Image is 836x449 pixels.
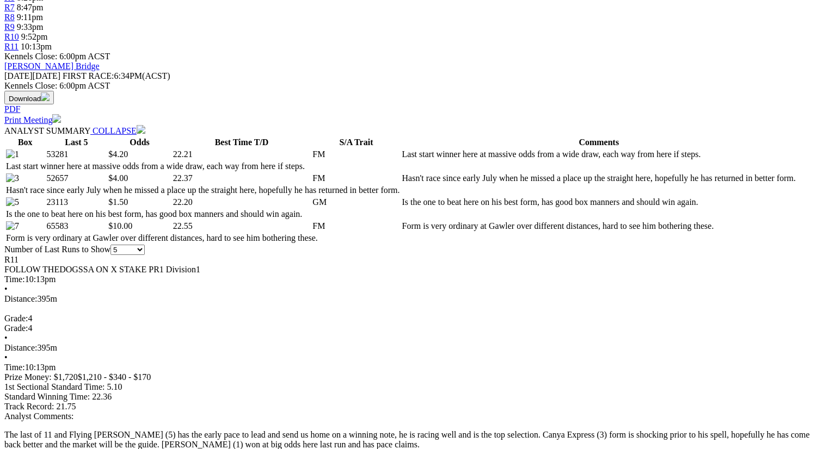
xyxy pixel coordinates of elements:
td: FM [312,221,400,232]
span: $10.00 [108,221,132,230]
th: Box [5,137,45,148]
span: • [4,353,8,362]
span: 9:52pm [21,32,48,41]
span: • [4,333,8,342]
td: 65583 [46,221,107,232]
img: chevron-down-white.svg [137,125,145,134]
span: 10:13pm [21,42,52,51]
a: R9 [4,22,15,32]
td: 22.20 [173,197,311,208]
td: 22.37 [173,173,311,184]
span: • [4,284,8,294]
td: Hasn't race since early July when he missed a place up the straight here, hopefully he has return... [402,173,797,184]
span: FIRST RACE: [63,71,114,80]
span: 21.75 [56,402,76,411]
span: [DATE] [4,71,60,80]
td: Last start winner here at massive odds from a wide draw, each way from here if steps. [5,161,401,172]
span: $1,210 - $340 - $170 [78,372,151,382]
span: 9:11pm [17,13,43,22]
span: $1.50 [108,197,128,207]
div: 395m [4,343,823,353]
span: R11 [4,255,19,264]
img: 7 [6,221,19,231]
span: 22.36 [92,392,112,401]
span: $4.00 [108,173,128,183]
div: Number of Last Runs to Show [4,245,823,255]
span: 9:33pm [17,22,44,32]
div: 395m [4,294,823,304]
a: [PERSON_NAME] Bridge [4,61,100,71]
td: Form is very ordinary at Gawler over different distances, hard to see him bothering these. [5,233,401,244]
a: R7 [4,3,15,12]
td: 22.55 [173,221,311,232]
span: Analyst Comments: [4,411,74,421]
button: Download [4,91,54,104]
span: COLLAPSE [93,126,137,135]
td: 52657 [46,173,107,184]
a: COLLAPSE [90,126,145,135]
th: Odds [108,137,171,148]
td: Is the one to beat here on his best form, has good box manners and should win again. [5,209,401,220]
img: download.svg [41,92,50,101]
img: printer.svg [52,114,61,123]
span: Distance: [4,343,37,352]
div: FOLLOW THEDOGSSA ON X STAKE PR1 Division1 [4,265,823,275]
th: Last 5 [46,137,107,148]
img: 5 [6,197,19,207]
th: Best Time T/D [173,137,311,148]
span: 6:34PM(ACST) [63,71,170,80]
td: Hasn't race since early July when he missed a place up the straight here, hopefully he has return... [5,185,401,196]
td: 22.21 [173,149,311,160]
div: Download [4,104,823,114]
th: Comments [402,137,797,148]
a: R11 [4,42,19,51]
img: 3 [6,173,19,183]
span: Track Record: [4,402,54,411]
a: Print Meeting [4,115,61,124]
div: ANALYST SUMMARY [4,125,823,136]
span: Distance: [4,294,37,303]
span: 8:47pm [17,3,44,12]
span: Standard Winning Time: [4,392,90,401]
span: Grade: [4,314,28,323]
span: $4.20 [108,149,128,159]
td: 53281 [46,149,107,160]
span: [DATE] [4,71,33,80]
td: FM [312,173,400,184]
div: 10:13pm [4,275,823,284]
td: Last start winner here at massive odds from a wide draw, each way from here if steps. [402,149,797,160]
span: Time: [4,275,25,284]
div: Prize Money: $1,720 [4,372,823,382]
td: 23113 [46,197,107,208]
span: 1st Sectional Standard Time: [4,382,104,391]
span: Kennels Close: 6:00pm ACST [4,52,110,61]
a: R10 [4,32,19,41]
span: Grade: [4,323,28,333]
td: Is the one to beat here on his best form, has good box manners and should win again. [402,197,797,208]
div: 4 [4,314,823,323]
th: S/A Trait [312,137,400,148]
a: R8 [4,13,15,22]
td: Form is very ordinary at Gawler over different distances, hard to see him bothering these. [402,221,797,232]
div: 4 [4,323,823,333]
td: GM [312,197,400,208]
img: 1 [6,149,19,159]
div: Kennels Close: 6:00pm ACST [4,81,823,91]
td: FM [312,149,400,160]
a: PDF [4,104,20,114]
span: 5.10 [107,382,122,391]
span: Time: [4,363,25,372]
div: 10:13pm [4,363,823,372]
